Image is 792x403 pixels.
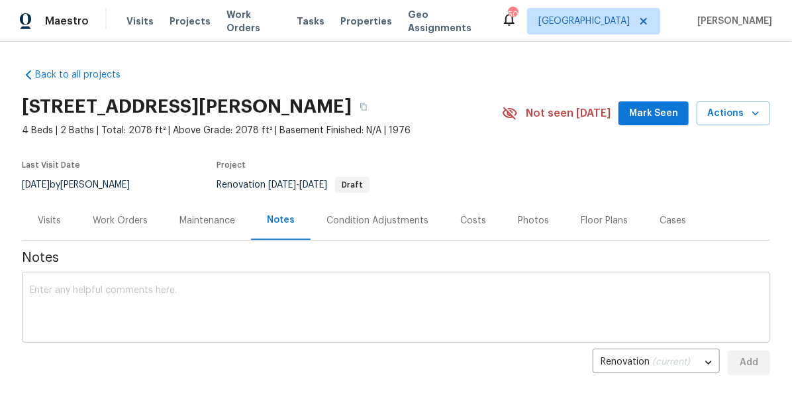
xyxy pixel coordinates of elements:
span: Maestro [45,15,89,28]
div: Work Orders [93,214,148,227]
span: Project [217,161,246,169]
div: Photos [518,214,549,227]
a: Back to all projects [22,68,149,82]
span: Actions [707,105,760,122]
button: Mark Seen [619,101,689,126]
div: Maintenance [179,214,235,227]
span: (current) [652,357,690,367]
button: Copy Address [352,95,375,119]
div: Floor Plans [581,214,628,227]
span: Renovation [217,180,370,190]
span: Draft [336,181,368,189]
div: by [PERSON_NAME] [22,177,146,193]
span: [DATE] [22,180,50,190]
div: Notes [267,213,295,227]
span: [DATE] [268,180,296,190]
span: Geo Assignments [408,8,485,34]
div: Condition Adjustments [326,214,428,227]
div: Cases [660,214,686,227]
span: Notes [22,251,770,264]
div: Visits [38,214,61,227]
span: Mark Seen [629,105,678,122]
span: Tasks [297,17,324,26]
span: Work Orders [226,8,281,34]
span: [PERSON_NAME] [692,15,772,28]
h2: [STREET_ADDRESS][PERSON_NAME] [22,100,352,113]
span: [GEOGRAPHIC_DATA] [538,15,630,28]
span: Projects [170,15,211,28]
span: [DATE] [299,180,327,190]
span: 4 Beds | 2 Baths | Total: 2078 ft² | Above Grade: 2078 ft² | Basement Finished: N/A | 1976 [22,124,502,137]
div: Costs [460,214,486,227]
span: - [268,180,327,190]
span: Last Visit Date [22,161,80,169]
div: Renovation (current) [593,347,720,379]
span: Not seen [DATE] [526,107,611,120]
div: 50 [508,8,517,21]
button: Actions [697,101,770,126]
span: Properties [340,15,392,28]
span: Visits [126,15,154,28]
